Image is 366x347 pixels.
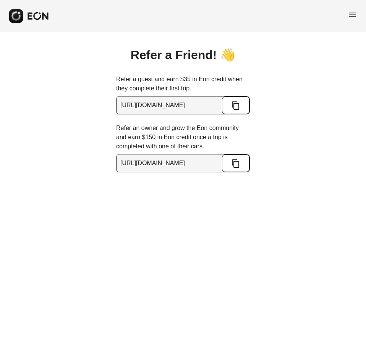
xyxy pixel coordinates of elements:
[131,50,236,59] h1: Refer a Friend! 👋
[231,101,240,110] span: content_copy
[117,101,185,110] div: [URL][DOMAIN_NAME]
[348,10,357,19] span: menu
[116,124,250,151] p: Refer an owner and grow the Eon community and earn $150 in Eon credit once a trip is completed wi...
[117,159,185,168] div: [URL][DOMAIN_NAME]
[116,75,250,93] p: Refer a guest and earn $35 in Eon credit when they complete their first trip.
[231,159,240,168] span: content_copy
